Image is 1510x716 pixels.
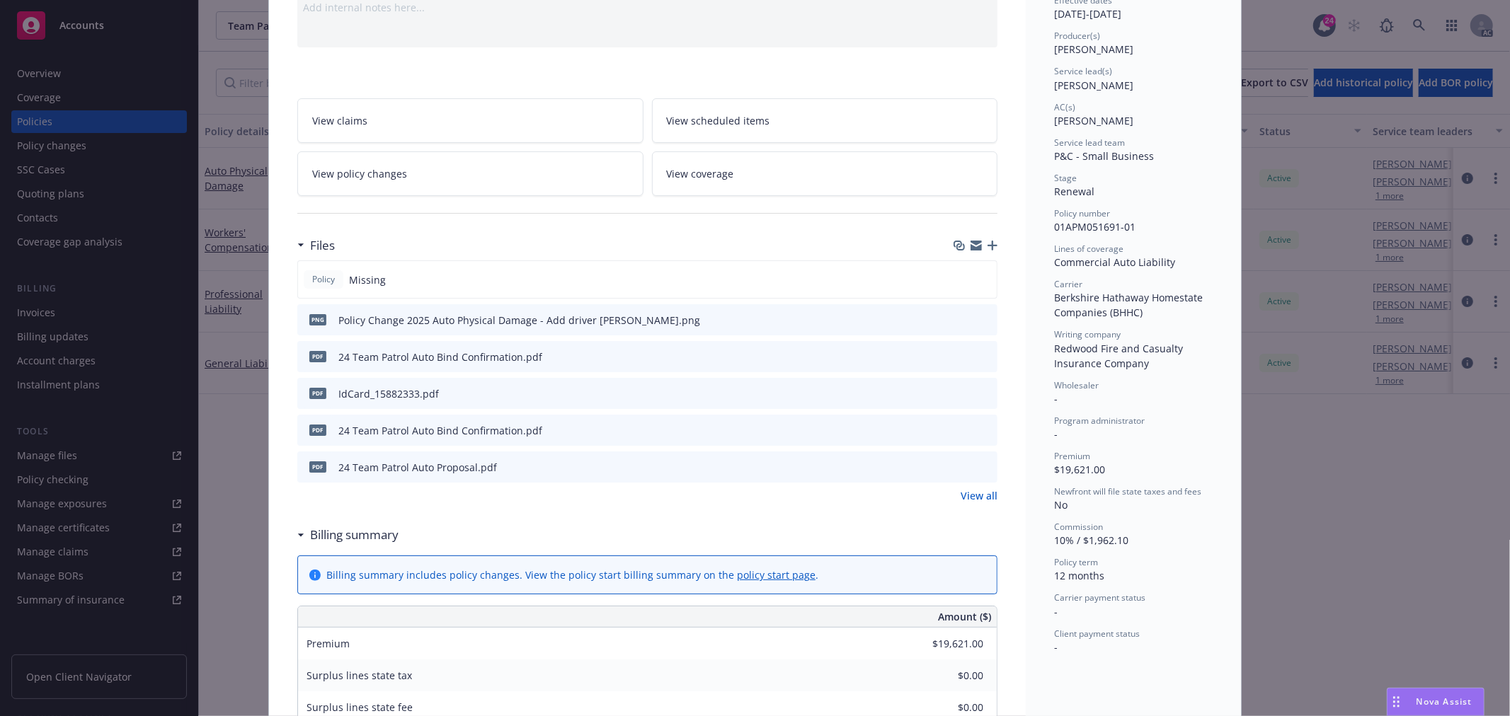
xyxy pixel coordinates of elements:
[1054,463,1105,476] span: $19,621.00
[956,313,968,328] button: download file
[652,151,998,196] a: View coverage
[338,313,700,328] div: Policy Change 2025 Auto Physical Damage - Add driver [PERSON_NAME].png
[667,166,734,181] span: View coverage
[1054,243,1123,255] span: Lines of coverage
[310,526,399,544] h3: Billing summary
[1054,278,1082,290] span: Carrier
[900,633,992,654] input: 0.00
[1054,220,1136,233] span: 01APM051691-01
[297,151,644,196] a: View policy changes
[956,350,968,364] button: download file
[338,386,439,401] div: IdCard_15882333.pdf
[1054,30,1100,42] span: Producer(s)
[1054,328,1121,340] span: Writing company
[312,166,407,181] span: View policy changes
[297,526,399,544] div: Billing summary
[652,98,998,143] a: View scheduled items
[1387,688,1485,716] button: Nova Assist
[297,98,644,143] a: View claims
[1054,114,1133,127] span: [PERSON_NAME]
[1054,427,1058,441] span: -
[1054,255,1213,270] div: Commercial Auto Liability
[310,236,335,255] h3: Files
[1054,521,1103,533] span: Commission
[956,460,968,475] button: download file
[1054,450,1090,462] span: Premium
[979,350,992,364] button: preview file
[1054,628,1140,640] span: Client payment status
[1054,149,1154,163] span: P&C - Small Business
[1054,379,1099,391] span: Wholesaler
[1054,291,1206,319] span: Berkshire Hathaway Homestate Companies (BHHC)
[338,460,497,475] div: 24 Team Patrol Auto Proposal.pdf
[1054,342,1186,370] span: Redwood Fire and Casualty Insurance Company
[1054,556,1098,568] span: Policy term
[956,386,968,401] button: download file
[1054,185,1094,198] span: Renewal
[956,423,968,438] button: download file
[1054,591,1145,604] span: Carrier payment status
[309,461,326,472] span: pdf
[1054,137,1125,149] span: Service lead team
[312,113,367,128] span: View claims
[307,700,413,714] span: Surplus lines state fee
[1054,640,1058,654] span: -
[979,386,992,401] button: preview file
[1054,42,1133,56] span: [PERSON_NAME]
[1388,688,1405,715] div: Drag to move
[297,236,335,255] div: Files
[1054,79,1133,92] span: [PERSON_NAME]
[309,314,326,325] span: png
[309,425,326,435] span: pdf
[1054,207,1110,219] span: Policy number
[737,568,816,582] a: policy start page
[938,609,991,624] span: Amount ($)
[979,423,992,438] button: preview file
[309,273,338,286] span: Policy
[1054,415,1145,427] span: Program administrator
[1054,569,1104,582] span: 12 months
[309,351,326,362] span: pdf
[961,488,997,503] a: View all
[1417,695,1472,708] span: Nova Assist
[1054,533,1128,547] span: 10% / $1,962.10
[326,567,818,582] div: Billing summary includes policy changes. View the policy start billing summary on the .
[338,350,542,364] div: 24 Team Patrol Auto Bind Confirmation.pdf
[307,669,412,682] span: Surplus lines state tax
[667,113,770,128] span: View scheduled items
[1054,485,1201,497] span: Newfront will file state taxes and fees
[1054,101,1075,113] span: AC(s)
[979,460,992,475] button: preview file
[307,637,350,650] span: Premium
[1054,392,1058,405] span: -
[1054,65,1112,77] span: Service lead(s)
[309,388,326,398] span: pdf
[349,272,386,287] span: Missing
[1054,498,1068,512] span: No
[338,423,542,438] div: 24 Team Patrol Auto Bind Confirmation.pdf
[979,313,992,328] button: preview file
[1054,172,1077,184] span: Stage
[900,665,992,686] input: 0.00
[1054,605,1058,618] span: -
